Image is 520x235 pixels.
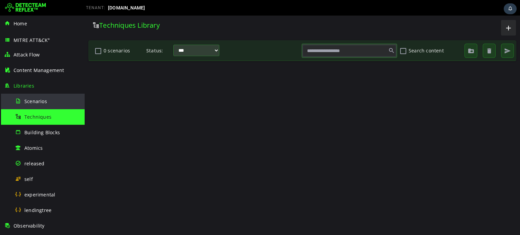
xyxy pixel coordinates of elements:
[24,160,45,167] span: released
[24,207,51,213] span: lendingtree
[504,3,517,14] div: Task Notifications
[14,20,27,27] span: Home
[108,5,145,10] span: [DOMAIN_NAME]
[5,2,46,13] img: Detecteam logo
[14,51,40,58] span: Attack Flow
[86,5,105,10] span: TENANT:
[9,29,18,41] button: 0 scenarios
[24,114,51,120] span: Techniques
[62,29,89,41] label: Status:
[24,98,47,104] span: Scenarios
[24,145,43,151] span: Atomics
[14,83,34,89] span: Libraries
[315,29,323,41] button: Search content
[14,37,50,43] span: MITRE ATT&CK
[15,5,75,14] span: Techniques Library
[24,129,60,136] span: Building Blocks
[18,29,59,41] label: 0 scenarios
[14,67,64,73] span: Content Management
[323,29,364,41] label: Search content
[24,191,55,198] span: experimental
[48,38,50,41] sup: ®
[14,222,45,229] span: Observability
[24,176,33,182] span: self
